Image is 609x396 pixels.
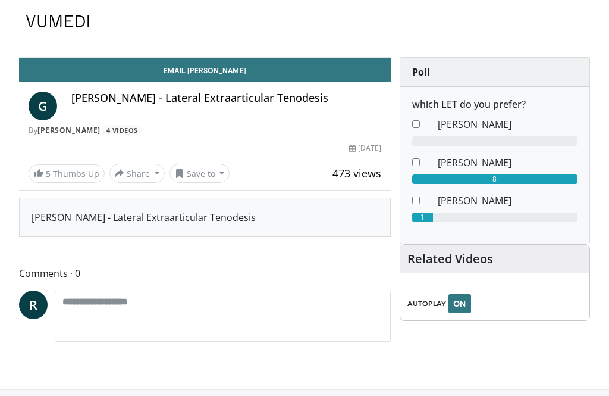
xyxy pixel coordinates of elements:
dd: [PERSON_NAME] [429,155,586,170]
a: 4 Videos [102,125,142,135]
div: 8 [412,174,577,184]
dd: [PERSON_NAME] [429,194,586,208]
div: By [29,125,381,136]
dd: [PERSON_NAME] [429,117,586,132]
a: 5 Thumbs Up [29,164,105,183]
a: Email [PERSON_NAME] [19,58,391,82]
button: Share [109,164,165,183]
span: Comments 0 [19,266,391,281]
span: AUTOPLAY [407,298,446,309]
div: 1 [412,213,433,222]
img: VuMedi Logo [26,15,89,27]
a: [PERSON_NAME] [37,125,101,135]
div: [PERSON_NAME] - Lateral Extraarticular Tenodesis [32,210,378,224]
h4: [PERSON_NAME] - Lateral Extraarticular Tenodesis [71,92,381,105]
h6: which LET do you prefer? [412,99,577,110]
strong: Poll [412,66,430,79]
a: R [19,291,48,319]
div: [DATE] [349,143,381,154]
span: 5 [46,168,51,179]
a: G [29,92,57,120]
span: 473 views [332,166,381,180]
button: Save to [169,164,230,183]
h4: Related Videos [407,252,493,266]
button: ON [448,294,471,313]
